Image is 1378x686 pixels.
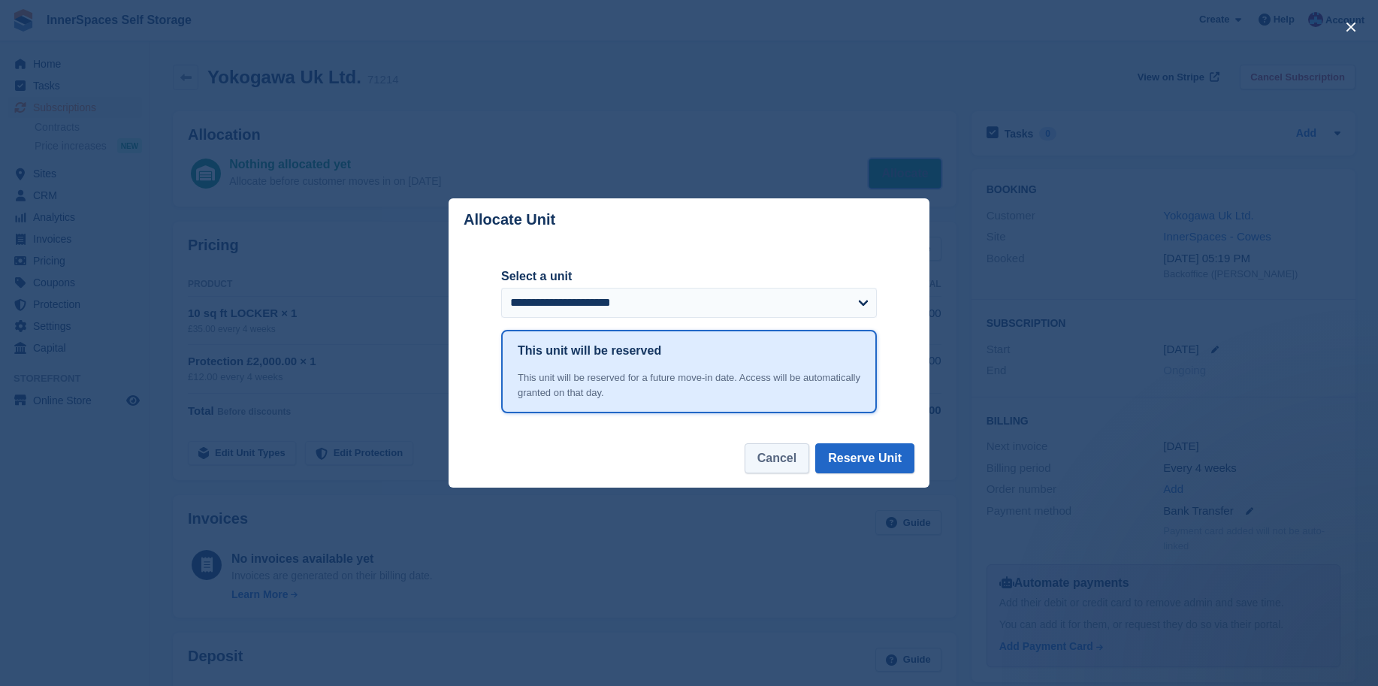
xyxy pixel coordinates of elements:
button: Reserve Unit [815,443,914,473]
label: Select a unit [501,267,877,286]
div: This unit will be reserved for a future move-in date. Access will be automatically granted on tha... [518,370,860,400]
button: close [1339,15,1363,39]
h1: This unit will be reserved [518,342,661,360]
button: Cancel [745,443,809,473]
p: Allocate Unit [464,211,555,228]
